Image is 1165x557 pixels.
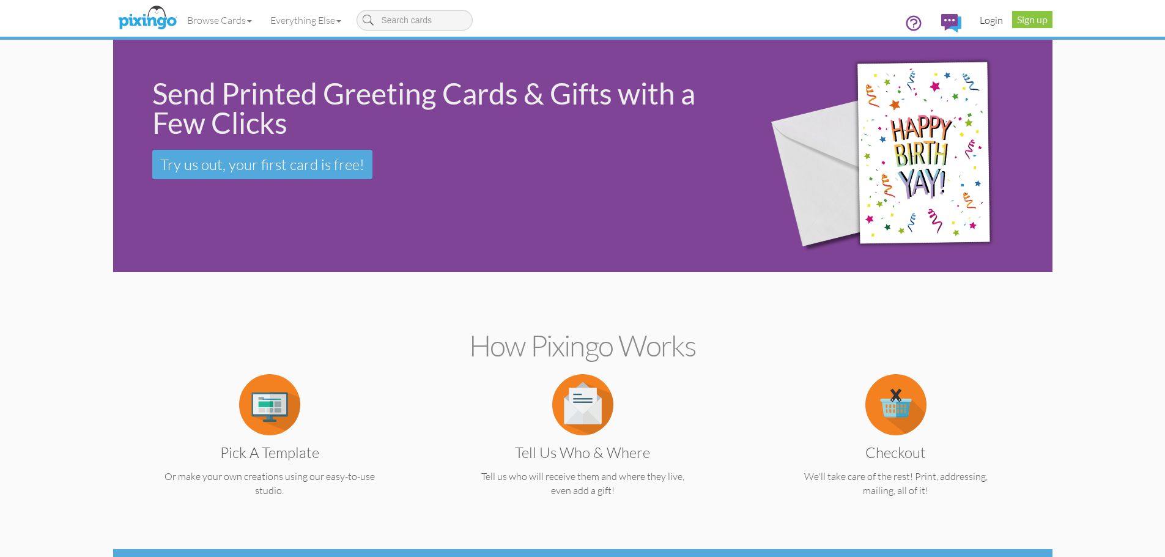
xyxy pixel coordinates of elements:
a: Browse Cards [178,5,261,35]
div: Send Printed Greeting Cards & Gifts with a Few Clicks [152,79,730,138]
h3: Pick a Template [146,444,393,460]
img: 942c5090-71ba-4bfc-9a92-ca782dcda692.png [749,23,1045,290]
img: item.alt [552,374,613,435]
p: We'll take care of the rest! Print, addressing, mailing, all of it! [763,470,1029,498]
a: Checkout We'll take care of the rest! Print, addressing, mailing, all of it! [763,397,1029,498]
a: Everything Else [261,5,350,35]
p: Or make your own creations using our easy-to-use studio. [137,470,402,498]
img: pixingo logo [115,3,180,34]
h3: Tell us Who & Where [459,444,706,460]
img: comments.svg [941,14,961,32]
a: Pick a Template Or make your own creations using our easy-to-use studio. [137,397,402,498]
p: Tell us who will receive them and where they live, even add a gift! [450,470,716,498]
a: Sign up [1012,11,1052,28]
img: item.alt [239,374,300,435]
input: Search cards [357,10,473,31]
a: Tell us Who & Where Tell us who will receive them and where they live, even add a gift! [450,397,716,498]
span: Try us out, your first card is free! [160,155,364,174]
img: item.alt [865,374,926,435]
iframe: Chat [1164,556,1165,557]
h3: Checkout [772,444,1019,460]
h2: How Pixingo works [135,330,1031,362]
a: Login [971,5,1012,35]
a: Try us out, your first card is free! [152,150,372,179]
